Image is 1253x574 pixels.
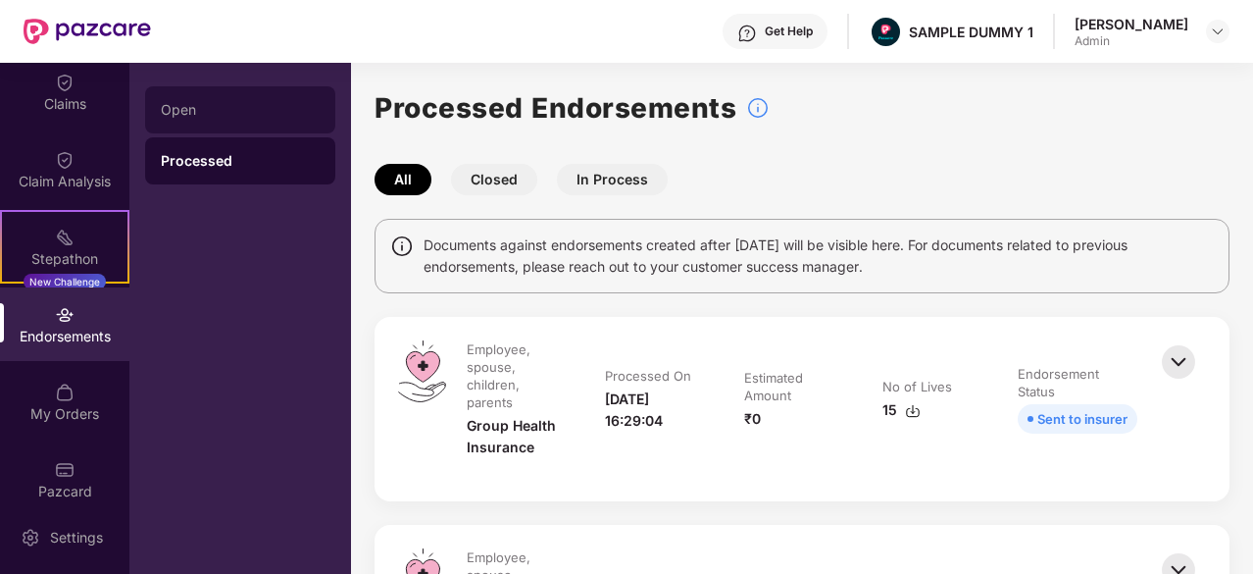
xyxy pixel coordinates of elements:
img: New Pazcare Logo [24,19,151,44]
h1: Processed Endorsements [375,86,736,130]
div: Stepathon [2,249,127,269]
div: No of Lives [882,378,952,395]
img: svg+xml;base64,PHN2ZyBpZD0iTXlfT3JkZXJzIiBkYXRhLW5hbWU9Ik15IE9yZGVycyIgeG1sbnM9Imh0dHA6Ly93d3cudz... [55,383,75,402]
div: 15 [882,399,921,421]
img: svg+xml;base64,PHN2ZyBpZD0iRW5kb3JzZW1lbnRzIiB4bWxucz0iaHR0cDovL3d3dy53My5vcmcvMjAwMC9zdmciIHdpZH... [55,305,75,325]
div: [DATE] 16:29:04 [605,389,704,432]
img: svg+xml;base64,PHN2ZyBpZD0iSGVscC0zMngzMiIgeG1sbnM9Imh0dHA6Ly93d3cudzMub3JnLzIwMDAvc3ZnIiB3aWR0aD... [737,24,757,43]
div: ₹0 [744,408,761,430]
div: Settings [44,528,109,548]
div: Estimated Amount [744,369,839,404]
img: svg+xml;base64,PHN2ZyBpZD0iUGF6Y2FyZCIgeG1sbnM9Imh0dHA6Ly93d3cudzMub3JnLzIwMDAvc3ZnIiB3aWR0aD0iMj... [55,460,75,480]
button: Closed [451,164,537,195]
div: Processed On [605,367,691,385]
img: svg+xml;base64,PHN2ZyBpZD0iU2V0dGluZy0yMHgyMCIgeG1sbnM9Imh0dHA6Ly93d3cudzMub3JnLzIwMDAvc3ZnIiB3aW... [21,528,40,548]
div: Endorsement Status [1018,365,1133,400]
button: All [375,164,431,195]
div: [PERSON_NAME] [1075,15,1188,33]
div: Group Health Insurance [467,415,566,458]
div: SAMPLE DUMMY 1 [909,23,1033,41]
img: svg+xml;base64,PHN2ZyBpZD0iQ2xhaW0iIHhtbG5zPSJodHRwOi8vd3d3LnczLm9yZy8yMDAwL3N2ZyIgd2lkdGg9IjIwIi... [55,150,75,170]
img: svg+xml;base64,PHN2ZyBpZD0iRG93bmxvYWQtMzJ4MzIiIHhtbG5zPSJodHRwOi8vd3d3LnczLm9yZy8yMDAwL3N2ZyIgd2... [905,403,921,419]
img: svg+xml;base64,PHN2ZyB4bWxucz0iaHR0cDovL3d3dy53My5vcmcvMjAwMC9zdmciIHdpZHRoPSI0OS4zMiIgaGVpZ2h0PS... [398,340,446,402]
img: Pazcare_Alternative_logo-01-01.png [872,18,900,46]
img: svg+xml;base64,PHN2ZyBpZD0iQ2xhaW0iIHhtbG5zPSJodHRwOi8vd3d3LnczLm9yZy8yMDAwL3N2ZyIgd2lkdGg9IjIwIi... [55,73,75,92]
span: Documents against endorsements created after [DATE] will be visible here. For documents related t... [424,235,1214,278]
img: svg+xml;base64,PHN2ZyBpZD0iSW5mb18tXzMyeDMyIiBkYXRhLW5hbWU9IkluZm8gLSAzMngzMiIgeG1sbnM9Imh0dHA6Ly... [746,96,770,120]
img: svg+xml;base64,PHN2ZyB4bWxucz0iaHR0cDovL3d3dy53My5vcmcvMjAwMC9zdmciIHdpZHRoPSIyMSIgaGVpZ2h0PSIyMC... [55,228,75,247]
div: Get Help [765,24,813,39]
div: Employee, spouse, children, parents [467,340,562,411]
div: Open [161,102,320,118]
div: New Challenge [24,274,106,289]
button: In Process [557,164,668,195]
div: Sent to insurer [1037,408,1128,430]
img: svg+xml;base64,PHN2ZyBpZD0iQmFjay0zMngzMiIgeG1sbnM9Imh0dHA6Ly93d3cudzMub3JnLzIwMDAvc3ZnIiB3aWR0aD... [1157,340,1200,384]
img: svg+xml;base64,PHN2ZyBpZD0iRHJvcGRvd24tMzJ4MzIiIHhtbG5zPSJodHRwOi8vd3d3LnczLm9yZy8yMDAwL3N2ZyIgd2... [1210,24,1226,39]
div: Admin [1075,33,1188,49]
div: Processed [161,151,320,171]
img: svg+xml;base64,PHN2ZyBpZD0iSW5mbyIgeG1sbnM9Imh0dHA6Ly93d3cudzMub3JnLzIwMDAvc3ZnIiB3aWR0aD0iMTQiIG... [390,235,414,258]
